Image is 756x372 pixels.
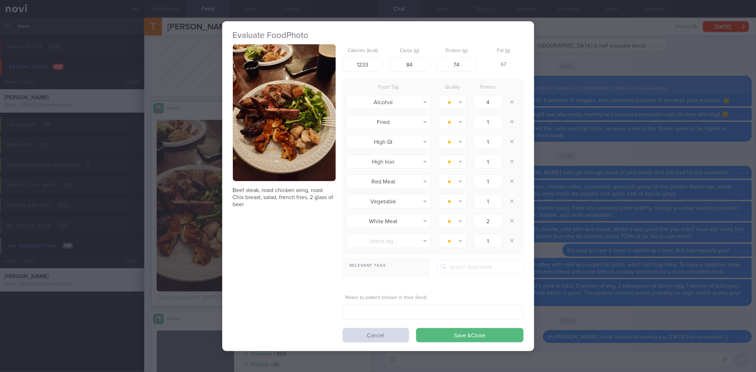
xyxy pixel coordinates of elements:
[474,214,502,228] input: 1.0
[346,48,380,54] label: Calories (kcal)
[233,44,336,181] img: Beef steak, roast chicken wing, roast Chix breast, salad, french fries, 2 glass of beer
[346,95,431,109] button: Alcohol
[390,57,430,72] input: 33
[439,48,474,54] label: Protein (g)
[233,30,523,41] h2: Evaluate Food Photo
[346,174,431,188] button: Red Meat
[474,234,502,248] input: 1.0
[435,83,470,92] div: Quality
[474,174,502,188] input: 1.0
[346,214,431,228] button: White Meat
[346,295,521,301] label: Notes to patient (shown in their feed)
[343,83,435,92] div: Food Tag
[233,187,336,208] p: Beef steak, roast chicken wing, roast Chix breast, salad, french fries, 2 glass of beer
[346,194,431,208] button: Vegetable
[346,115,431,129] button: Fried
[483,57,523,72] div: 67
[346,154,431,169] button: High Iron
[437,57,477,72] input: 9
[474,95,502,109] input: 1.0
[416,328,523,342] button: Save &Close
[346,234,431,248] button: Select tag...
[474,135,502,149] input: 1.0
[474,115,502,129] input: 1.0
[474,194,502,208] input: 1.0
[474,154,502,169] input: 1.0
[437,260,523,274] input: Search food bank...
[392,48,427,54] label: Carbs (g)
[486,48,521,54] label: Fat (g)
[346,135,431,149] button: High GI
[470,83,506,92] div: Portion
[343,328,409,342] button: Cancel
[343,261,430,270] div: Relevant Tags
[343,57,383,72] input: 250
